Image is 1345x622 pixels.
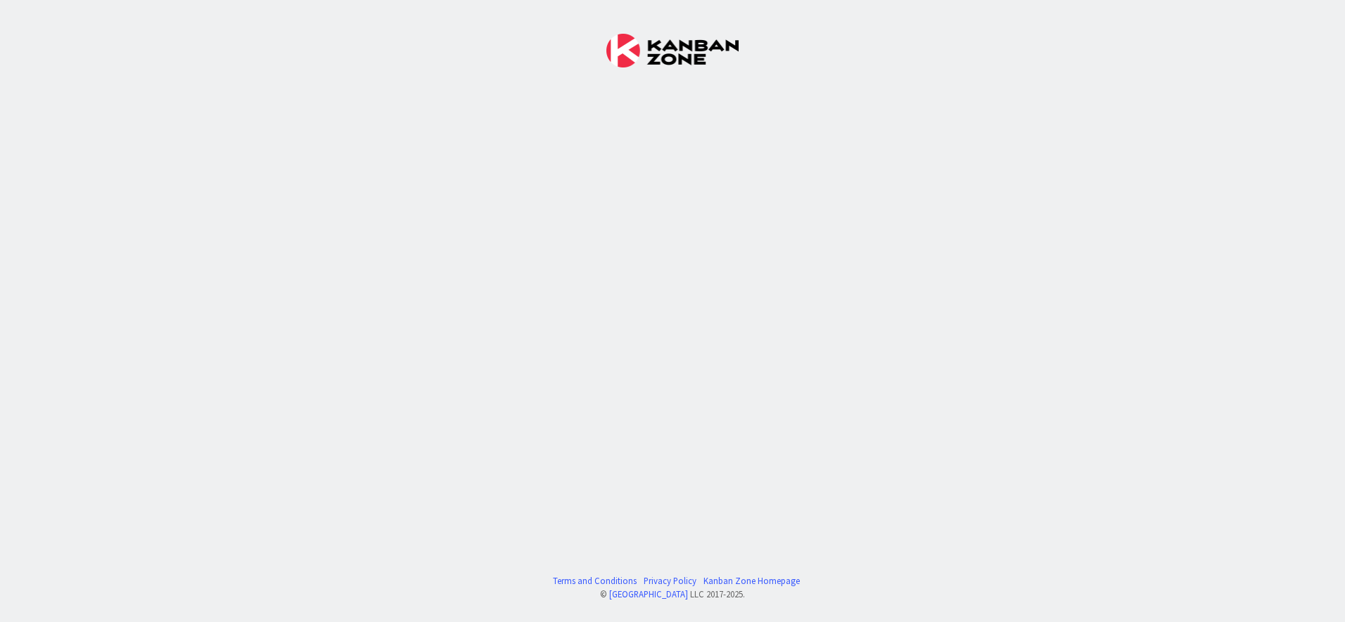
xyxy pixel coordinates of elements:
a: Privacy Policy [644,574,696,588]
a: [GEOGRAPHIC_DATA] [609,588,688,600]
img: Kanban Zone [606,34,739,67]
div: © LLC 2017- 2025 . [546,588,800,601]
a: Kanban Zone Homepage [703,574,800,588]
a: Terms and Conditions [553,574,637,588]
